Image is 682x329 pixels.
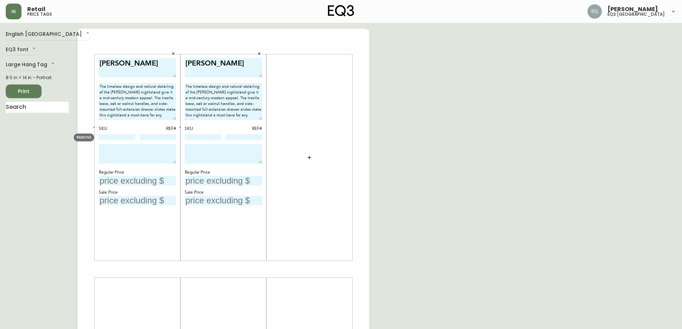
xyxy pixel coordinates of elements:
img: logo [328,5,354,16]
h5: eq3 [GEOGRAPHIC_DATA] [608,12,665,16]
button: Print [6,84,42,98]
input: price excluding $ [99,176,176,185]
div: Regular Price [185,169,262,176]
div: Sale Price [185,189,262,196]
div: REF# [226,126,262,132]
textarea: The timeless design and natural detailing of the [PERSON_NAME] nightstand give it a mid-century m... [99,83,176,120]
input: price excluding $ [99,196,176,205]
textarea: [PERSON_NAME] [185,58,262,78]
div: SKU [185,126,221,132]
img: 8fb1f8d3fb383d4dec505d07320bdde0 [587,4,602,19]
div: English [GEOGRAPHIC_DATA] [6,29,91,40]
textarea: The timeless design and natural detailing of the [PERSON_NAME] nightstand give it a mid-century m... [185,83,262,120]
div: Sale Price [99,189,176,196]
span: Retail [27,6,45,12]
input: Search [6,102,69,113]
div: Large Hang Tag [6,59,56,71]
span: REMOVE [77,135,91,140]
span: [PERSON_NAME] [608,6,658,12]
textarea: [PERSON_NAME] [99,58,176,78]
span: Print [11,87,36,96]
input: price excluding $ [185,176,262,185]
div: Regular Price [99,169,176,176]
div: EQ3 font [6,44,37,56]
div: 8.5 in × 14 in – Portrait [6,74,69,81]
div: REF# [140,126,176,132]
input: price excluding $ [185,196,262,205]
h5: price tags [27,12,52,16]
div: SKU [99,126,135,132]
